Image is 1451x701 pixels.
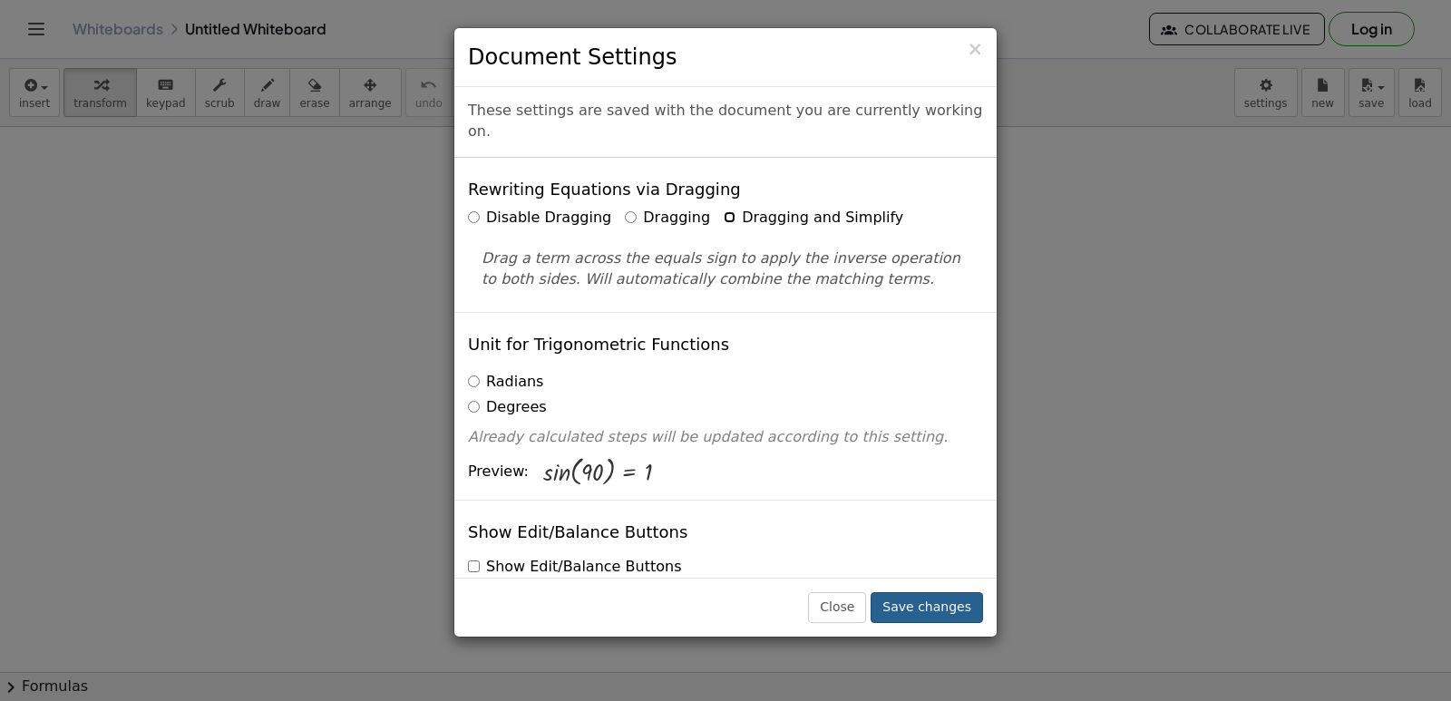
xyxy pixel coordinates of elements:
p: Already calculated steps will be updated according to this setting. [468,427,983,448]
button: Close [967,40,983,59]
input: Degrees [468,401,480,413]
input: Radians [468,375,480,387]
h4: Rewriting Equations via Dragging [468,180,741,199]
h4: Show Edit/Balance Buttons [468,523,687,541]
span: × [967,38,983,60]
label: Show Edit/Balance Buttons [468,557,681,578]
label: Dragging and Simplify [724,208,903,229]
label: Degrees [468,397,547,418]
input: Disable Dragging [468,211,480,223]
input: Dragging and Simplify [724,211,735,223]
button: Close [808,592,866,623]
button: Save changes [871,592,983,623]
label: Radians [468,372,543,393]
input: Show Edit/Balance Buttons [468,560,480,572]
input: Dragging [625,211,637,223]
label: Disable Dragging [468,208,611,229]
span: Preview: [468,462,529,482]
div: These settings are saved with the document you are currently working on. [454,87,997,158]
h3: Document Settings [468,42,983,73]
label: Dragging [625,208,710,229]
h4: Unit for Trigonometric Functions [468,336,729,354]
p: Drag a term across the equals sign to apply the inverse operation to both sides. Will automatical... [482,248,969,290]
